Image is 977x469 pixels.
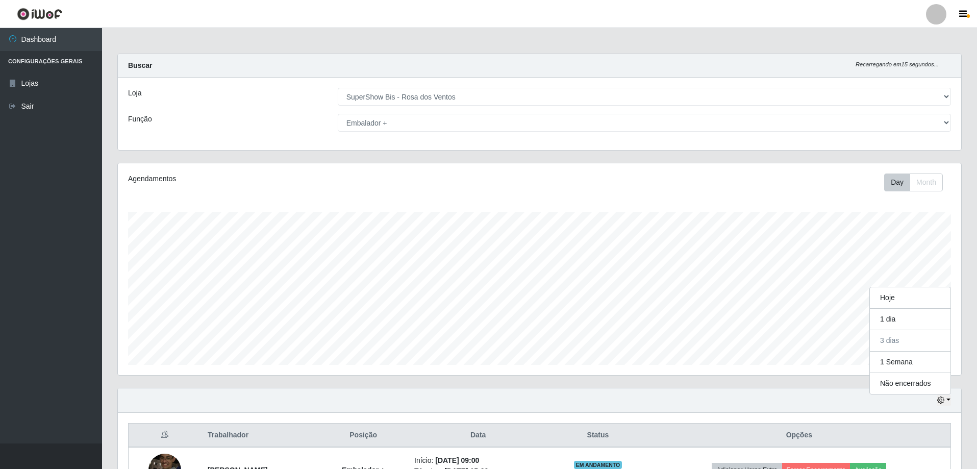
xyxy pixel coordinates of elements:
div: Toolbar with button groups [884,174,951,191]
button: Não encerrados [870,373,950,394]
button: 1 dia [870,309,950,330]
label: Loja [128,88,141,98]
th: Opções [648,424,951,448]
div: First group [884,174,943,191]
div: Agendamentos [128,174,462,184]
strong: Buscar [128,61,152,69]
th: Trabalhador [202,424,318,448]
button: Day [884,174,910,191]
th: Data [408,424,548,448]
img: CoreUI Logo [17,8,62,20]
button: Hoje [870,287,950,309]
th: Status [548,424,647,448]
label: Função [128,114,152,125]
button: 1 Semana [870,352,950,373]
button: Month [910,174,943,191]
button: 3 dias [870,330,950,352]
span: EM ANDAMENTO [574,461,622,469]
th: Posição [318,424,408,448]
li: Início: [414,455,542,466]
time: [DATE] 09:00 [435,456,479,464]
i: Recarregando em 15 segundos... [856,61,939,67]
